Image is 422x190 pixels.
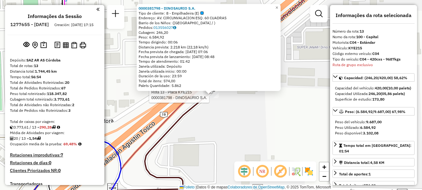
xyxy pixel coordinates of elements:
a: Exibir filtros [313,7,325,20]
div: Distancia total: [10,69,99,74]
font: Distancia total: [344,160,384,165]
h4: Informações da Sessão [28,13,82,19]
font: Tempo de atendimento: 01:42 [139,59,190,64]
a: 013556027 [154,25,176,30]
div: Endereço: AV. CIRCUNVALACION ESQ. 60 CUADRAS [139,16,279,20]
strong: (10,00 palets) [387,86,411,90]
strong: C04 [372,51,379,56]
span: Capacidad: (246,20/420,00) 58,62% [344,75,407,80]
strong: 13 [360,29,364,34]
div: Fecha prevista de lanzamiento: [DATE] 08:48 [139,54,279,59]
strong: 3.773,61 [54,97,70,102]
div: Número da rota: [333,29,415,34]
strong: 100 - Capital [356,34,378,39]
div: Datos © de mapas , © 2025 TomTom, Microsoft [178,185,333,190]
i: Meta Caixas/viagem: 325,98 Diferença: -35,70 [57,125,60,129]
div: Duración de la uso: 23:59 [139,74,279,79]
span: 4,58 KM [370,160,384,165]
div: Peso disponível: [335,130,412,136]
strong: KYE215 [348,46,362,50]
button: Imprimir Rotas [78,41,87,50]
div: Superficie de estudio: [335,97,412,102]
font: 20 / 13 = [14,136,37,141]
strong: 1 [369,172,371,176]
strong: 1.744,45 km [35,69,57,74]
strong: 0 [58,168,61,173]
strong: 2 [72,102,74,107]
a: Acercar [319,162,329,172]
div: Tempo dirigindo: 00:06 [139,40,279,45]
a: Folleto [180,185,195,189]
div: Média de Atividades por viagem: [10,130,99,136]
button: Centralizar mapa no depósito ou ponto de apoio [31,40,39,50]
div: Creación: [DATE] 17:15 [52,22,96,28]
strong: 9.687,00 [366,120,382,124]
div: Total de caixas por viagem: [10,119,99,124]
font: Tipo de cliente: [139,11,165,16]
font: Peso Utilizado: [335,125,376,130]
strong: 574,00 [364,183,376,188]
font: 013556027 [154,25,173,30]
div: Peso: (6.584,92/9.687,00) 67,98% [333,117,415,138]
span: × [275,5,278,10]
font: Peso: 6.584,92 [139,35,164,39]
div: Total de Pedidos Roteirizados: [10,85,99,91]
font: 8 - Empilhadeira (E) [166,11,199,16]
strong: 420,00 [375,86,387,90]
font: Capacidad Utilizada: [335,91,405,96]
strong: 173,80 [372,97,384,102]
a: Distancia total:4,58 KM [333,158,415,166]
a: Total de aportes:1 [333,170,415,178]
i: Cubagem total roteirizado [10,125,14,129]
button: Visualizar relatório de Roteirização [62,41,70,49]
div: Fecha prevista de chegada: [DATE] 07:06 [139,49,279,54]
div: Total de Atividades Roteirizadas: [10,80,99,85]
span: Ocultar NR [255,164,270,179]
strong: C04 - Estándar [350,40,375,45]
a: Nova sessão e pesquisa [109,7,122,21]
em: Média calculada utilizando a maior ocupação (%Peso ou %Cubagem) de cada rota da sessão. Rotas cro... [78,142,81,146]
font: Pedidos: [139,25,154,30]
button: Logs desbloquear sessão [53,40,62,50]
a: Peso: (6.584,92/9.687,00) 67,98% [333,107,415,115]
span: Peso: (6.584,92/9.687,00) 67,98% [345,109,406,114]
span: Tempo total em [GEOGRAPHIC_DATA]: 01:54 [339,143,411,153]
div: Total de Pedidos não Roteirizados: [10,108,99,113]
a: Tempo total em [GEOGRAPHIC_DATA]: 01:54 [333,141,415,155]
a: Capacidad: (246,20/420,00) 58,62% [333,73,415,82]
span: + [322,163,326,171]
div: Peso total roteirizado: [10,91,99,97]
img: Exibir/Ocultar setores [304,166,314,176]
font: Vehículo: [333,46,362,50]
span: − [322,172,326,180]
strong: 1,54 [29,136,37,141]
strong: C04 - 420cxs - 9687kgs [360,57,401,61]
font: 3.773,61 / 13 = [14,125,52,129]
strong: SAZ AR AS Córdoba [26,58,61,62]
a: Alejar [319,172,329,181]
font: Capacidad del vehículo: [335,86,411,90]
div: Capacidad: (246,20/420,00) 58,62% [333,83,415,105]
button: Painel de Sugestão [39,40,48,50]
h4: Transportadoras [10,181,99,187]
font: Motorista: [333,40,375,45]
a: Clique aqui para minimizar o painel [96,6,99,13]
strong: 118.347,82 [47,91,67,96]
button: Exibir sessão original [22,40,31,50]
strong: 13 [34,63,38,68]
span: | [196,185,197,189]
strong: 290,28 [39,125,52,129]
strong: 0 [49,160,51,165]
img: Fluxo de ruas [291,166,301,176]
strong: 67 [61,86,66,90]
strong: 69,48% [63,142,77,146]
a: 0000381798 - DINOSAURIO S.A. [139,6,195,11]
button: Visualizar Romaneio [70,41,78,50]
h4: Informações da rota selecionada [333,12,415,18]
h4: Rotaciones de días: [10,160,99,165]
a: Cerrar ventana emergente [273,4,281,11]
span: Total de aportes: [339,172,371,176]
i: Total de rotas [37,137,41,140]
div: Barrio de los Niños: ([GEOGRAPHIC_DATA] / ) [139,20,279,25]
